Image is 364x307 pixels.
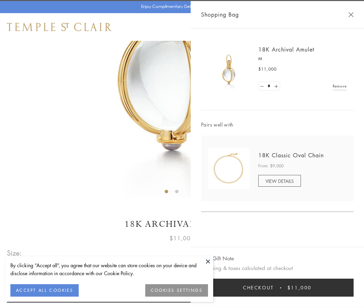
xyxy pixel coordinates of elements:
[243,284,274,291] span: Checkout
[258,46,314,53] a: 18K Archival Amulet
[201,10,239,19] span: Shopping Bag
[333,82,347,90] a: Remove
[10,284,79,297] button: ACCEPT ALL COOKIES
[201,264,354,272] p: Shipping & taxes calculated at checkout
[258,55,347,62] p: M
[258,175,301,187] a: VIEW DETAILS
[258,66,277,73] span: $11,000
[141,3,220,10] p: Enjoy Complimentary Delivery & Returns
[7,23,112,31] img: Temple St. Clair
[201,279,354,297] button: Checkout $11,000
[208,48,250,90] img: 18K Archival Amulet
[287,284,312,291] span: $11,000
[348,12,354,17] button: Close Shopping Bag
[258,151,324,159] a: 18K Classic Oval Chain
[258,162,284,169] span: From: $9,000
[259,82,266,91] a: Set quantity to 0
[208,148,250,189] img: N88865-OV18
[7,218,357,230] h1: 18K Archival Amulet
[272,82,279,91] a: Set quantity to 2
[10,261,208,277] div: By clicking “Accept all”, you agree that our website can store cookies on your device and disclos...
[7,247,22,259] span: Size:
[201,121,354,129] span: Pairs well with
[266,178,294,184] span: VIEW DETAILS
[145,284,208,297] button: COOKIES SETTINGS
[201,254,234,263] button: Add Gift Note
[170,234,194,243] span: $11,000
